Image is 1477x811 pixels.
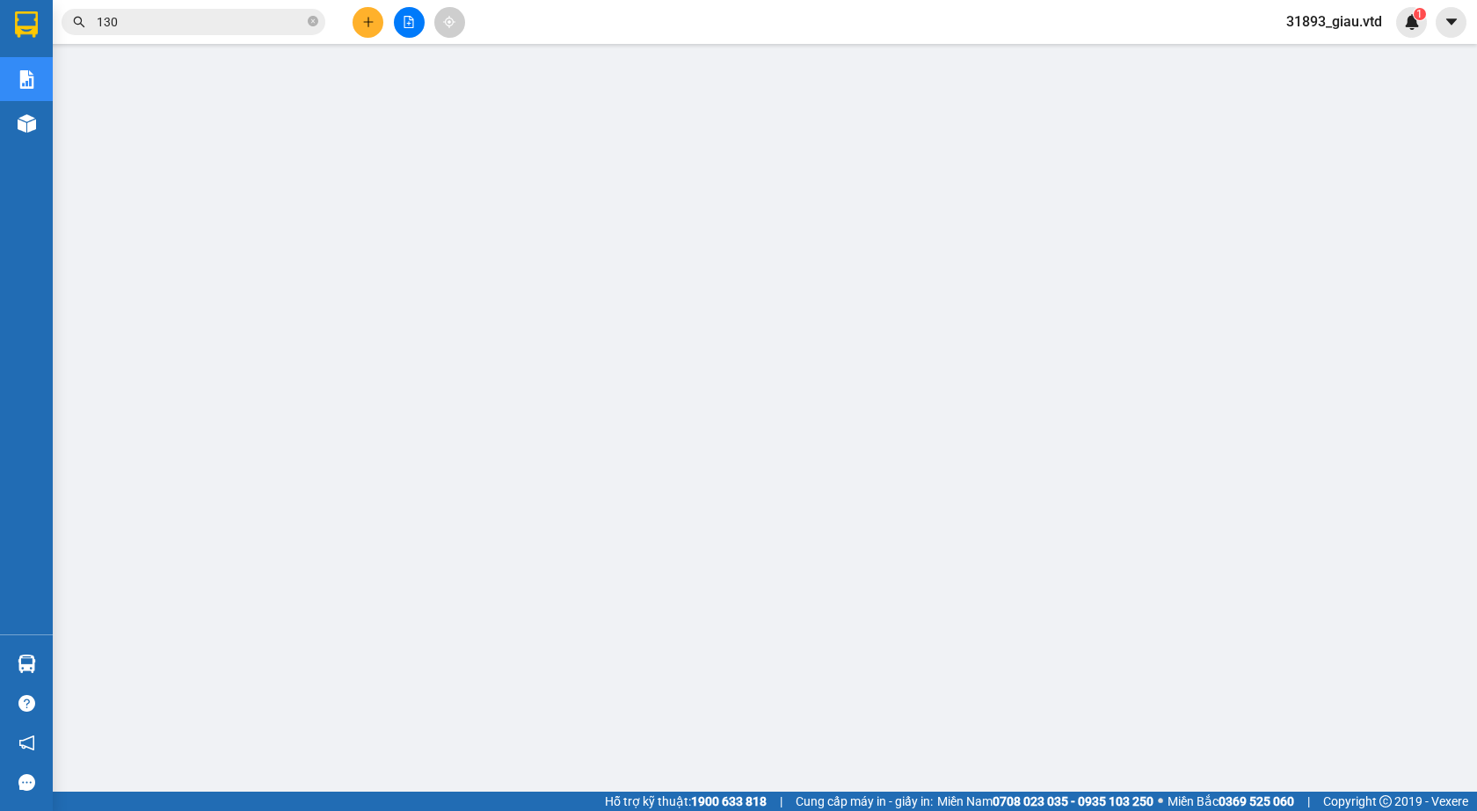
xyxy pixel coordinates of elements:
[18,695,35,712] span: question-circle
[18,774,35,791] span: message
[97,12,304,32] input: Tìm tên, số ĐT hoặc mã đơn
[18,114,36,133] img: warehouse-icon
[1168,792,1294,811] span: Miền Bắc
[937,792,1153,811] span: Miền Nam
[18,735,35,751] span: notification
[796,792,933,811] span: Cung cấp máy in - giấy in:
[1219,794,1294,808] strong: 0369 525 060
[1414,8,1426,20] sup: 1
[308,14,318,31] span: close-circle
[308,16,318,26] span: close-circle
[605,792,767,811] span: Hỗ trợ kỹ thuật:
[1272,11,1396,33] span: 31893_giau.vtd
[362,16,375,28] span: plus
[73,16,85,28] span: search
[443,16,455,28] span: aim
[403,16,415,28] span: file-add
[18,655,36,673] img: warehouse-icon
[1416,8,1422,20] span: 1
[1444,14,1459,30] span: caret-down
[1436,7,1466,38] button: caret-down
[15,11,38,38] img: logo-vxr
[691,794,767,808] strong: 1900 633 818
[780,792,782,811] span: |
[1379,795,1392,807] span: copyright
[1158,798,1163,805] span: ⚪️
[434,7,465,38] button: aim
[1404,14,1420,30] img: icon-new-feature
[1307,792,1310,811] span: |
[993,794,1153,808] strong: 0708 023 035 - 0935 103 250
[18,70,36,89] img: solution-icon
[353,7,383,38] button: plus
[394,7,425,38] button: file-add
